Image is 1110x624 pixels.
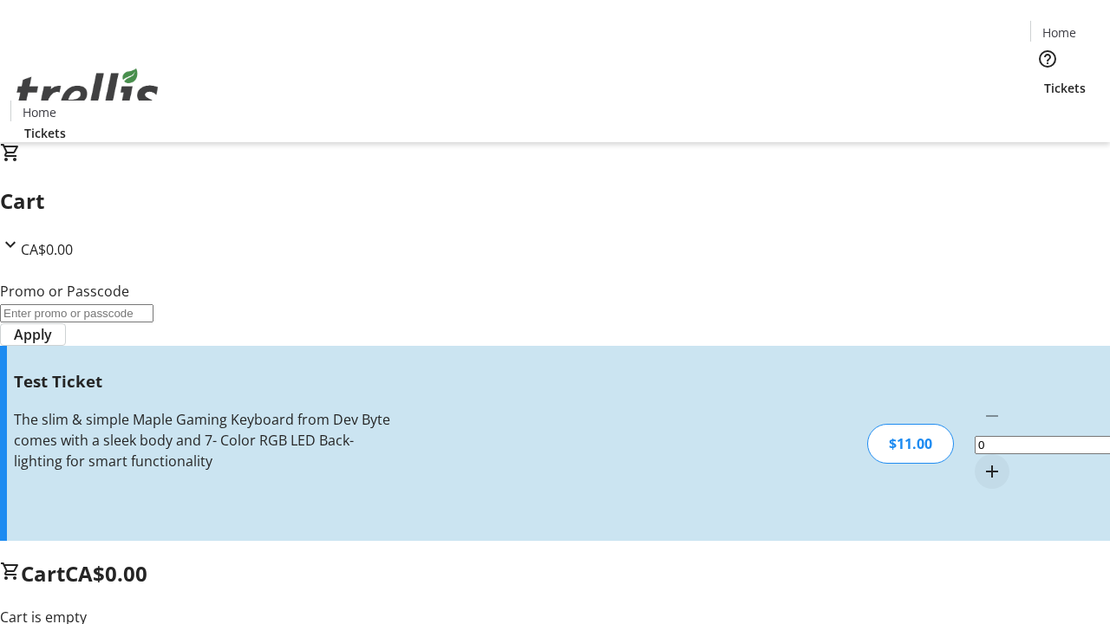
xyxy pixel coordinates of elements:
div: The slim & simple Maple Gaming Keyboard from Dev Byte comes with a sleek body and 7- Color RGB LE... [14,409,393,471]
a: Tickets [1030,79,1100,97]
a: Tickets [10,124,80,142]
img: Orient E2E Organization ZwS7lenqNW's Logo [10,49,165,136]
span: Tickets [1044,79,1086,97]
div: $11.00 [867,424,954,464]
span: Apply [14,324,52,345]
button: Increment by one [975,454,1009,489]
span: Home [23,103,56,121]
button: Cart [1030,97,1065,132]
a: Home [11,103,67,121]
span: Home [1042,23,1076,42]
span: Tickets [24,124,66,142]
h3: Test Ticket [14,369,393,393]
span: CA$0.00 [65,559,147,588]
span: CA$0.00 [21,240,73,259]
button: Help [1030,42,1065,76]
a: Home [1031,23,1087,42]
